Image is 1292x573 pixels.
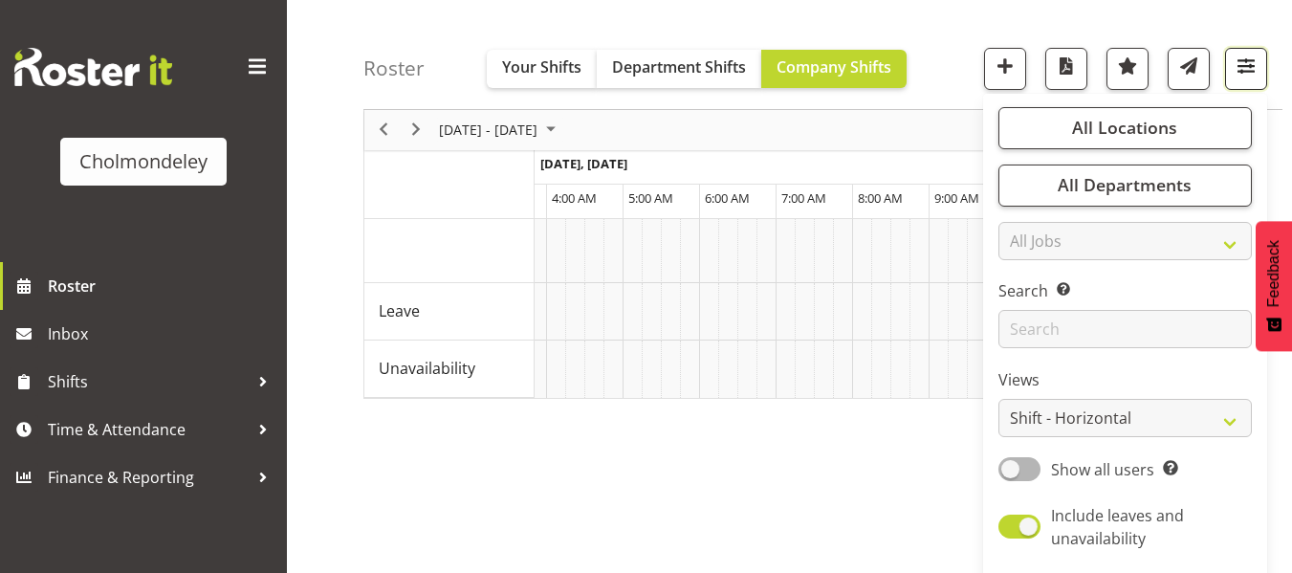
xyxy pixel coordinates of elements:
button: Feedback - Show survey [1256,221,1292,351]
button: Filter Shifts [1225,48,1267,90]
span: Finance & Reporting [48,463,249,492]
div: previous period [367,110,400,150]
span: 6:00 AM [705,189,750,207]
button: August 2025 [436,119,564,143]
span: 8:00 AM [858,189,903,207]
span: 4:00 AM [552,189,597,207]
span: Shifts [48,367,249,396]
button: Add a new shift [984,48,1026,90]
span: Include leaves and unavailability [1051,505,1184,549]
button: All Locations [998,107,1252,149]
span: Feedback [1265,240,1282,307]
div: next period [400,110,432,150]
button: Previous [371,119,397,143]
span: Company Shifts [777,56,891,77]
input: Search [998,311,1252,349]
span: Your Shifts [502,56,581,77]
button: Download a PDF of the roster according to the set date range. [1045,48,1087,90]
span: All Locations [1072,117,1177,140]
img: Rosterit website logo [14,48,172,86]
button: Send a list of all shifts for the selected filtered period to all rostered employees. [1168,48,1210,90]
span: Inbox [48,320,277,348]
span: Time & Attendance [48,415,249,444]
span: Department Shifts [612,56,746,77]
button: Company Shifts [761,50,907,88]
span: Unavailability [379,357,475,380]
button: All Departments [998,165,1252,207]
span: [DATE], [DATE] [540,155,627,172]
div: Cholmondeley [79,147,208,176]
td: Leave resource [364,283,535,341]
button: Your Shifts [487,50,597,88]
button: Department Shifts [597,50,761,88]
td: Unavailability resource [364,341,535,398]
h4: Roster [363,57,425,79]
button: Highlight an important date within the roster. [1106,48,1149,90]
span: Show all users [1051,459,1154,480]
label: Views [998,369,1252,392]
label: Search [998,280,1252,303]
span: 7:00 AM [781,189,826,207]
span: 5:00 AM [628,189,673,207]
button: Next [404,119,429,143]
span: Leave [379,299,420,322]
span: [DATE] - [DATE] [437,119,539,143]
span: Roster [48,272,277,300]
span: All Departments [1058,174,1192,197]
span: 9:00 AM [934,189,979,207]
div: August 25 - 31, 2025 [432,110,567,150]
